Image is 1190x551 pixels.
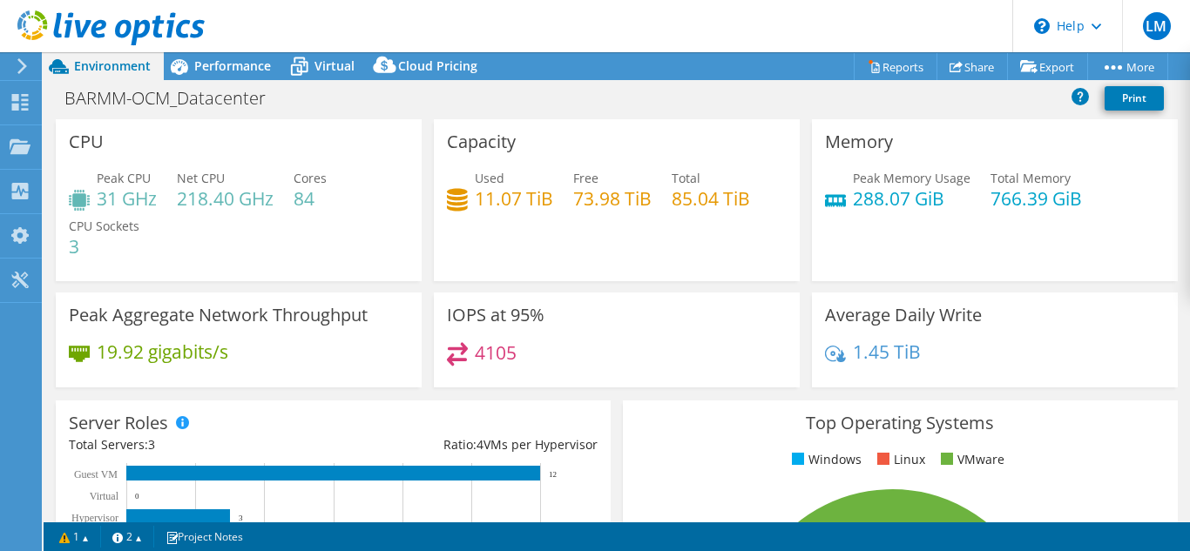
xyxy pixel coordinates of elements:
li: Windows [788,450,862,469]
h4: 1.45 TiB [853,342,921,361]
text: 3 [239,514,243,522]
h4: 85.04 TiB [672,189,750,208]
span: Peak CPU [97,170,151,186]
h3: Server Roles [69,413,168,433]
a: 1 [47,526,101,548]
a: Print [1105,86,1164,111]
span: Cloud Pricing [398,57,477,74]
span: Total Memory [991,170,1071,186]
span: Peak Memory Usage [853,170,970,186]
h3: CPU [69,132,104,151]
h3: Peak Aggregate Network Throughput [69,306,368,325]
h4: 11.07 TiB [475,189,553,208]
h3: Capacity [447,132,516,151]
span: 4 [477,436,483,453]
span: LM [1143,12,1171,40]
h3: IOPS at 95% [447,306,544,325]
span: Performance [194,57,271,74]
text: 0 [135,492,139,501]
span: Used [475,170,504,186]
h4: 19.92 gigabits/s [97,342,228,361]
text: Hypervisor [71,512,118,524]
span: Cores [294,170,327,186]
div: Total Servers: [69,435,333,454]
h4: 73.98 TiB [573,189,652,208]
span: CPU Sockets [69,218,139,234]
a: Project Notes [153,526,255,548]
span: Free [573,170,598,186]
span: Total [672,170,700,186]
h4: 3 [69,237,139,256]
a: Reports [854,53,937,80]
a: Export [1007,53,1088,80]
li: Linux [873,450,925,469]
text: Virtual [90,490,119,502]
span: 3 [148,436,155,453]
text: Guest VM [74,468,118,480]
span: Environment [74,57,151,74]
h4: 766.39 GiB [991,189,1082,208]
div: Ratio: VMs per Hypervisor [333,435,597,454]
a: More [1087,53,1168,80]
span: Virtual [314,57,355,74]
h4: 288.07 GiB [853,189,970,208]
h3: Top Operating Systems [636,413,1165,433]
span: Net CPU [177,170,225,186]
li: VMware [936,450,1004,469]
h1: BARMM-OCM_Datacenter [57,89,293,108]
h4: 84 [294,189,327,208]
h3: Average Daily Write [825,306,982,325]
text: 12 [549,470,557,479]
a: Share [936,53,1008,80]
h3: Memory [825,132,893,151]
svg: \n [1034,18,1050,34]
a: 2 [100,526,154,548]
h4: 4105 [475,343,517,362]
h4: 31 GHz [97,189,157,208]
h4: 218.40 GHz [177,189,274,208]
